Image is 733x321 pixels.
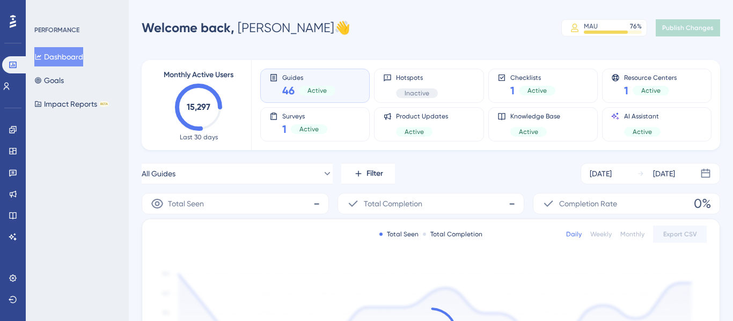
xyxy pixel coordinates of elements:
[509,195,515,212] span: -
[282,83,295,98] span: 46
[405,89,429,98] span: Inactive
[510,73,555,81] span: Checklists
[566,230,582,238] div: Daily
[641,86,661,95] span: Active
[510,83,515,98] span: 1
[653,167,675,180] div: [DATE]
[34,26,79,34] div: PERFORMANCE
[663,230,697,238] span: Export CSV
[282,73,335,81] span: Guides
[624,83,628,98] span: 1
[180,133,218,141] span: Last 30 days
[694,195,711,212] span: 0%
[313,195,320,212] span: -
[519,128,538,136] span: Active
[99,101,109,107] div: BETA
[34,94,109,114] button: Impact ReportsBETA
[142,20,234,35] span: Welcome back,
[624,112,661,121] span: AI Assistant
[299,125,319,133] span: Active
[510,112,560,121] span: Knowledge Base
[584,22,598,31] div: MAU
[364,197,422,210] span: Total Completion
[187,102,210,112] text: 15,297
[590,167,612,180] div: [DATE]
[307,86,327,95] span: Active
[656,19,720,36] button: Publish Changes
[396,112,448,121] span: Product Updates
[405,128,424,136] span: Active
[168,197,204,210] span: Total Seen
[164,69,233,81] span: Monthly Active Users
[34,71,64,90] button: Goals
[341,163,395,184] button: Filter
[620,230,644,238] div: Monthly
[142,163,333,184] button: All Guides
[142,19,350,36] div: [PERSON_NAME] 👋
[423,230,482,238] div: Total Completion
[653,226,707,243] button: Export CSV
[142,167,175,180] span: All Guides
[590,230,612,238] div: Weekly
[379,230,419,238] div: Total Seen
[662,24,714,32] span: Publish Changes
[633,128,652,136] span: Active
[34,47,83,66] button: Dashboard
[630,22,642,31] div: 76 %
[527,86,547,95] span: Active
[396,73,438,82] span: Hotspots
[282,112,327,120] span: Surveys
[559,197,617,210] span: Completion Rate
[366,167,383,180] span: Filter
[624,73,677,81] span: Resource Centers
[282,122,287,137] span: 1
